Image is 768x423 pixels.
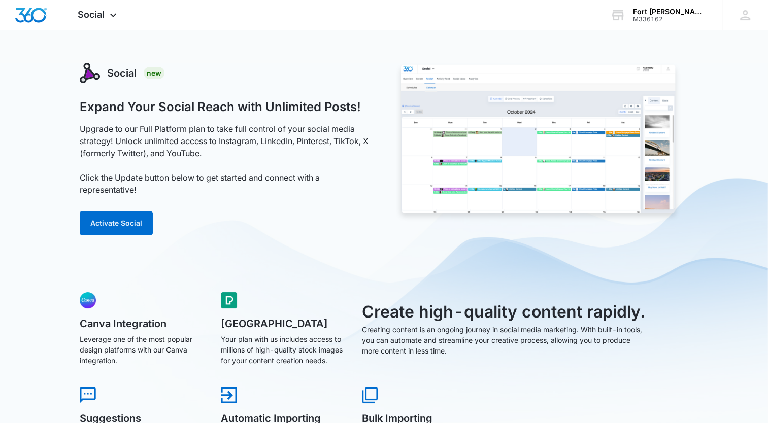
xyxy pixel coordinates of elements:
[362,324,647,356] p: Creating content is an ongoing journey in social media marketing. With built-in tools, you can au...
[633,16,707,23] div: account id
[80,123,373,196] p: Upgrade to our Full Platform plan to take full control of your social media strategy! Unlock unli...
[362,300,647,324] h3: Create high-quality content rapidly.
[221,319,348,329] h5: [GEOGRAPHIC_DATA]
[10,196,193,219] p: Manage your brand settings including company info, linked accounts, and more from your Settings p...
[10,226,193,249] p: Need more help? See step-by-step guidance in our support guide, " ."
[80,319,207,329] h5: Canva Integration
[127,269,183,288] a: Learn More
[81,238,168,248] a: Manage your Social Settings
[107,65,137,81] h3: Social
[633,8,707,16] div: account name
[80,99,361,115] h1: Expand Your Social Reach with Unlimited Posts!
[80,211,153,235] button: Activate Social
[10,269,57,288] a: Not Now
[80,334,207,366] p: Leverage one of the most popular design platforms with our Canva integration.
[10,18,193,40] h1: Manage your Settings
[144,67,164,79] div: New
[78,9,105,20] span: Social
[182,3,200,21] a: Close modal
[221,334,348,366] p: Your plan with us includes access to millions of high-quality stock images for your content creat...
